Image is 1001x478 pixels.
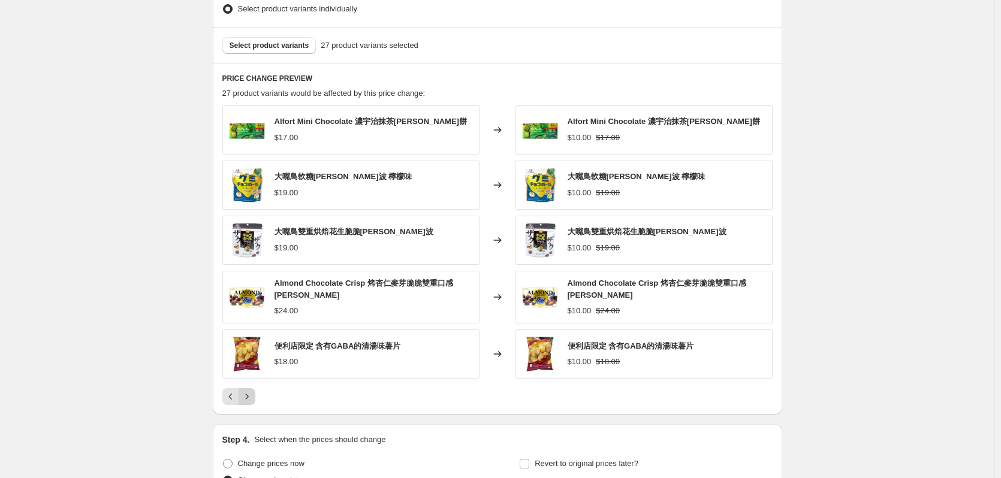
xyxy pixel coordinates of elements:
img: 4902888270345_4075f20d-81dc-417d-bcbc-6f285a1e9e37_80x.jpg [229,222,265,258]
div: $10.00 [568,132,592,144]
button: Select product variants [222,37,316,54]
img: 4901360360963_66c1e330-1fb4-49d9-ada7-f8ab2b223ace_80x.jpg [229,112,265,148]
img: 4902888270369_88c9da5f-dfe0-4900-a1a4-98a6233ad4a2_80x.jpg [229,167,265,203]
span: 大嘴鳥雙重烘焙花生脆脆[PERSON_NAME]波 [568,227,726,236]
img: 4902888270345_4075f20d-81dc-417d-bcbc-6f285a1e9e37_80x.jpg [522,222,558,258]
div: $17.00 [275,132,299,144]
span: 大嘴鳥軟糖[PERSON_NAME]波 檸檬味 [275,172,412,181]
img: 4903084174512_82bc08d7-b2ee-40ee-bc68-f9b85e570d62_80x.jpg [229,336,265,372]
div: $19.00 [275,187,299,199]
span: Almond Chocolate Crisp 烤杏仁麥芽脆脆雙重口感[PERSON_NAME] [568,279,746,299]
div: $10.00 [568,187,592,199]
span: 大嘴鳥軟糖[PERSON_NAME]波 檸檬味 [568,172,705,181]
div: $10.00 [568,242,592,254]
span: 便利店限定 含有GABA的清湯味薯片 [568,341,694,350]
img: 4901360360963_66c1e330-1fb4-49d9-ada7-f8ab2b223ace_80x.jpg [522,112,558,148]
span: Alfort Mini Chocolate 濃宇治抹茶[PERSON_NAME]餅 [275,117,467,126]
span: Select product variants individually [238,4,357,13]
span: 27 product variants would be affected by this price change: [222,89,426,98]
img: 4903084174512_82bc08d7-b2ee-40ee-bc68-f9b85e570d62_80x.jpg [522,336,558,372]
span: 大嘴鳥雙重烘焙花生脆脆[PERSON_NAME]波 [275,227,433,236]
strike: $19.00 [596,242,620,254]
img: 4902888270369_88c9da5f-dfe0-4900-a1a4-98a6233ad4a2_80x.jpg [522,167,558,203]
span: Select product variants [230,41,309,50]
span: 便利店限定 含有GABA的清湯味薯片 [275,341,401,350]
button: Previous [222,388,239,405]
h6: PRICE CHANGE PREVIEW [222,74,773,83]
div: $10.00 [568,305,592,317]
strike: $24.00 [596,305,620,317]
img: 4903333261963_150fdd34-035a-4e50-847f-94a388a02bbb_80x.jpg [229,279,265,315]
span: Revert to original prices later? [535,459,638,468]
div: $19.00 [275,242,299,254]
span: 27 product variants selected [321,40,418,52]
span: Almond Chocolate Crisp 烤杏仁麥芽脆脆雙重口感[PERSON_NAME] [275,279,453,299]
button: Next [239,388,255,405]
span: Change prices now [238,459,304,468]
img: 4903333261963_150fdd34-035a-4e50-847f-94a388a02bbb_80x.jpg [522,279,558,315]
span: Alfort Mini Chocolate 濃宇治抹茶[PERSON_NAME]餅 [568,117,760,126]
div: $18.00 [275,356,299,368]
strike: $17.00 [596,132,620,144]
div: $10.00 [568,356,592,368]
h2: Step 4. [222,434,250,446]
div: $24.00 [275,305,299,317]
nav: Pagination [222,388,255,405]
strike: $19.00 [596,187,620,199]
p: Select when the prices should change [254,434,385,446]
strike: $18.00 [596,356,620,368]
